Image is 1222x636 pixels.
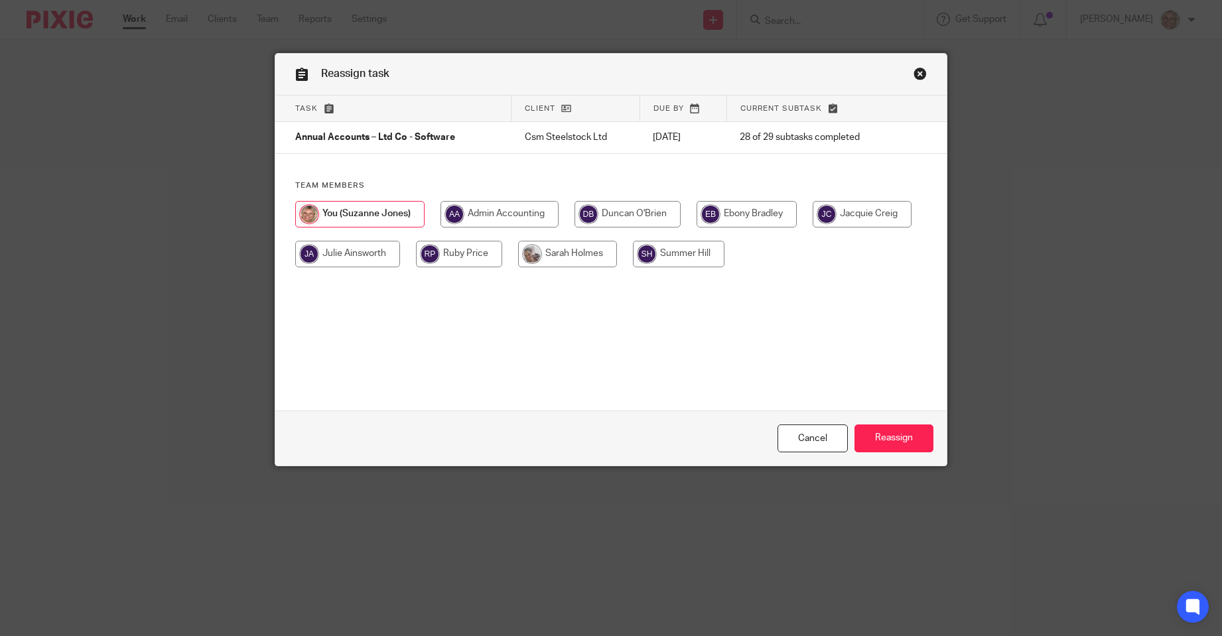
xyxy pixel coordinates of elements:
p: [DATE] [653,131,713,144]
a: Close this dialog window [778,424,848,453]
span: Reassign task [321,68,389,79]
h4: Team members [295,180,926,191]
span: Current subtask [740,105,822,112]
span: Task [295,105,318,112]
span: Annual Accounts – Ltd Co - Software [295,133,455,143]
td: 28 of 29 subtasks completed [726,122,900,154]
input: Reassign [854,424,933,453]
span: Client [525,105,555,112]
p: Csm Steelstock Ltd [525,131,626,144]
a: Close this dialog window [914,67,927,85]
span: Due by [653,105,684,112]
